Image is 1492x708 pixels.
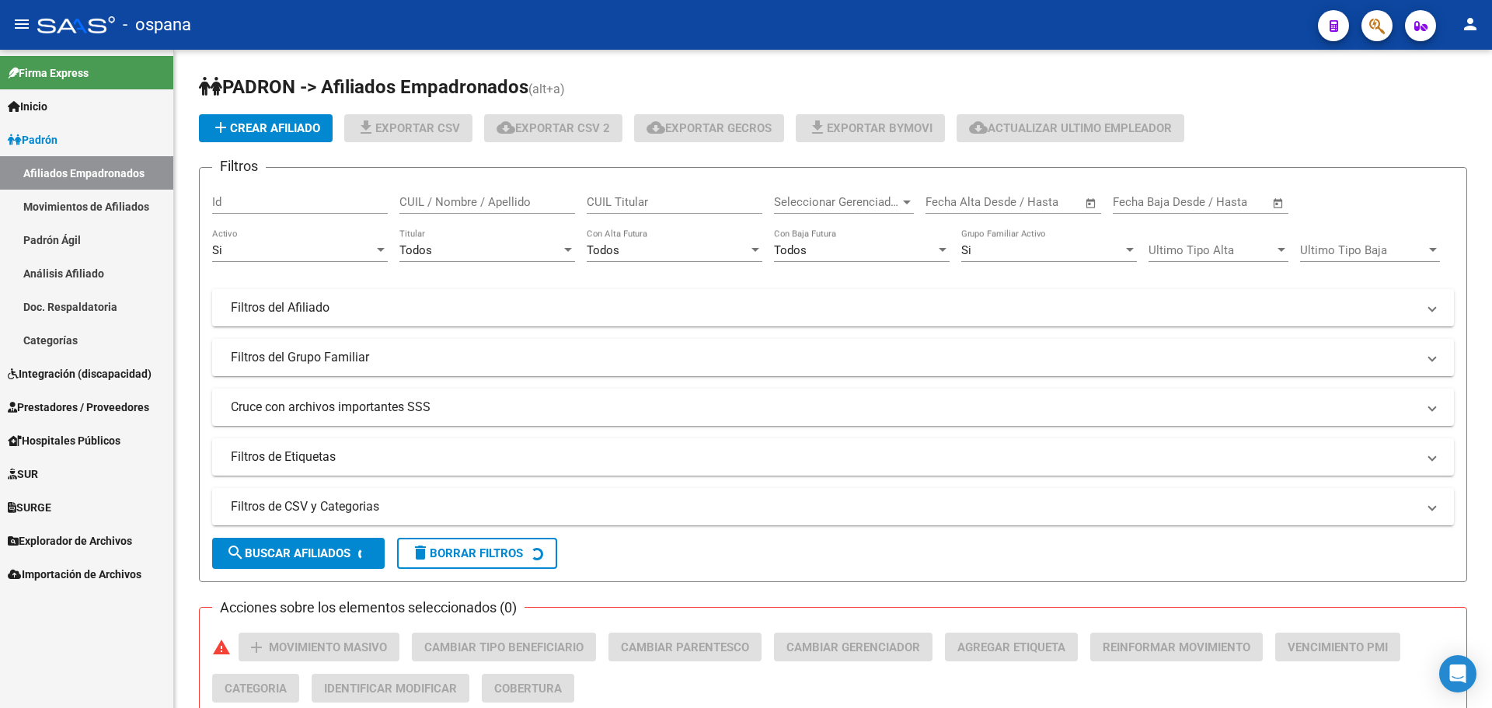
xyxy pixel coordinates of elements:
span: Si [212,243,222,257]
mat-icon: add [247,638,266,657]
div: Open Intercom Messenger [1439,655,1476,692]
mat-icon: file_download [357,118,375,137]
span: PADRON -> Afiliados Empadronados [199,76,528,98]
mat-expansion-panel-header: Filtros de CSV y Categorias [212,488,1454,525]
mat-icon: search [226,543,245,562]
span: Actualizar ultimo Empleador [969,121,1172,135]
span: Borrar Filtros [411,546,523,560]
span: Firma Express [8,65,89,82]
button: Buscar Afiliados [212,538,385,569]
span: Exportar Bymovi [808,121,932,135]
mat-icon: cloud_download [969,118,988,137]
h3: Filtros [212,155,266,177]
button: Reinformar Movimiento [1090,633,1263,661]
button: Categoria [212,674,299,703]
span: Reinformar Movimiento [1103,640,1250,654]
button: Identificar Modificar [312,674,469,703]
mat-panel-title: Filtros de Etiquetas [231,448,1417,466]
mat-icon: warning [212,638,231,657]
mat-icon: menu [12,15,31,33]
mat-icon: delete [411,543,430,562]
span: Vencimiento PMI [1288,640,1388,654]
mat-icon: cloud_download [647,118,665,137]
span: Explorador de Archivos [8,532,132,549]
span: Todos [774,243,807,257]
input: Fecha fin [1002,195,1078,209]
span: Si [961,243,971,257]
span: Agregar Etiqueta [957,640,1065,654]
span: Padrón [8,131,58,148]
span: Categoria [225,682,287,696]
span: Exportar CSV [357,121,460,135]
input: Fecha inicio [1113,195,1176,209]
h3: Acciones sobre los elementos seleccionados (0) [212,597,525,619]
mat-expansion-panel-header: Filtros de Etiquetas [212,438,1454,476]
button: Exportar CSV 2 [484,114,622,142]
span: (alt+a) [528,82,565,96]
span: Importación de Archivos [8,566,141,583]
span: Ultimo Tipo Alta [1149,243,1274,257]
mat-icon: cloud_download [497,118,515,137]
button: Exportar Bymovi [796,114,945,142]
span: Cambiar Parentesco [621,640,749,654]
button: Agregar Etiqueta [945,633,1078,661]
button: Exportar GECROS [634,114,784,142]
mat-expansion-panel-header: Cruce con archivos importantes SSS [212,389,1454,426]
button: Crear Afiliado [199,114,333,142]
mat-icon: file_download [808,118,827,137]
button: Vencimiento PMI [1275,633,1400,661]
span: Cobertura [494,682,562,696]
span: Cambiar Tipo Beneficiario [424,640,584,654]
mat-panel-title: Filtros del Grupo Familiar [231,349,1417,366]
input: Fecha inicio [926,195,988,209]
mat-icon: person [1461,15,1480,33]
span: Hospitales Públicos [8,432,120,449]
mat-panel-title: Cruce con archivos importantes SSS [231,399,1417,416]
span: Movimiento Masivo [269,640,387,654]
span: Prestadores / Proveedores [8,399,149,416]
button: Open calendar [1270,194,1288,212]
span: - ospana [123,8,191,42]
span: Buscar Afiliados [226,546,350,560]
span: Crear Afiliado [211,121,320,135]
button: Movimiento Masivo [239,633,399,661]
span: SUR [8,466,38,483]
button: Cobertura [482,674,574,703]
span: Integración (discapacidad) [8,365,152,382]
button: Cambiar Gerenciador [774,633,932,661]
span: SURGE [8,499,51,516]
span: Todos [399,243,432,257]
span: Exportar CSV 2 [497,121,610,135]
span: Seleccionar Gerenciador [774,195,900,209]
span: Todos [587,243,619,257]
mat-expansion-panel-header: Filtros del Afiliado [212,289,1454,326]
span: Identificar Modificar [324,682,457,696]
button: Cambiar Parentesco [608,633,762,661]
span: Exportar GECROS [647,121,772,135]
span: Inicio [8,98,47,115]
button: Open calendar [1082,194,1100,212]
button: Cambiar Tipo Beneficiario [412,633,596,661]
button: Exportar CSV [344,114,472,142]
input: Fecha fin [1190,195,1265,209]
span: Ultimo Tipo Baja [1300,243,1426,257]
mat-expansion-panel-header: Filtros del Grupo Familiar [212,339,1454,376]
button: Actualizar ultimo Empleador [957,114,1184,142]
mat-icon: add [211,118,230,137]
mat-panel-title: Filtros de CSV y Categorias [231,498,1417,515]
button: Borrar Filtros [397,538,557,569]
mat-panel-title: Filtros del Afiliado [231,299,1417,316]
span: Cambiar Gerenciador [786,640,920,654]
